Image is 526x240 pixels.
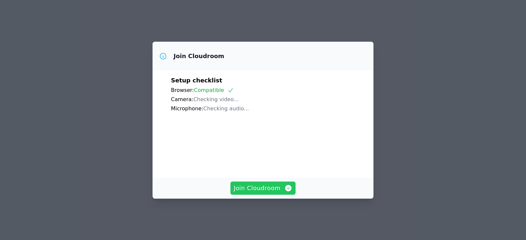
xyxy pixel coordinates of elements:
span: Setup checklist [171,77,222,84]
button: Join Cloudroom [230,182,296,195]
span: Checking video... [193,96,239,102]
span: Checking audio... [203,105,249,112]
span: Camera: [171,96,193,102]
span: Microphone: [171,105,203,112]
span: Browser: [171,87,194,93]
span: Compatible [194,87,234,93]
h3: Join Cloudroom [174,52,224,60]
span: Join Cloudroom [234,184,293,193]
